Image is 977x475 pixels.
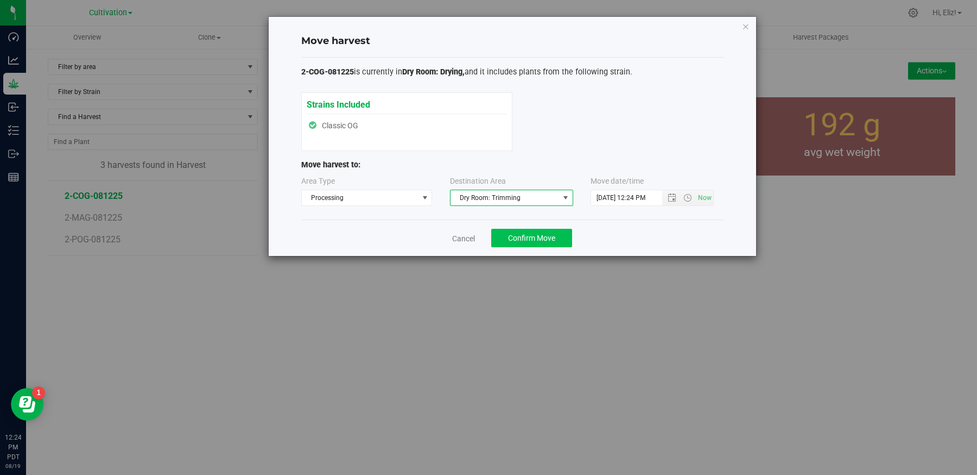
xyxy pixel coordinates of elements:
[591,176,644,187] label: Move date/time
[508,234,555,242] span: Confirm Move
[307,93,370,110] span: Strains Included
[11,388,43,421] iframe: Resource center
[451,190,559,205] span: Dry Room: Trimming
[301,67,354,77] span: 2-COG-081225
[610,67,632,77] span: strain.
[302,190,418,205] span: Processing
[301,176,335,187] label: Area Type
[32,386,45,399] iframe: Resource center unread badge
[301,160,360,170] span: Move harvest to:
[402,67,465,77] span: Dry Room: Drying,
[696,190,714,206] span: Set Current date
[491,229,572,247] button: Confirm Move
[301,34,724,48] h4: Move harvest
[663,193,681,202] span: Open the date view
[678,193,697,202] span: Open the time view
[301,66,724,78] p: is currently in and it includes plants from the following
[452,233,475,244] a: Cancel
[450,176,506,187] label: Destination Area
